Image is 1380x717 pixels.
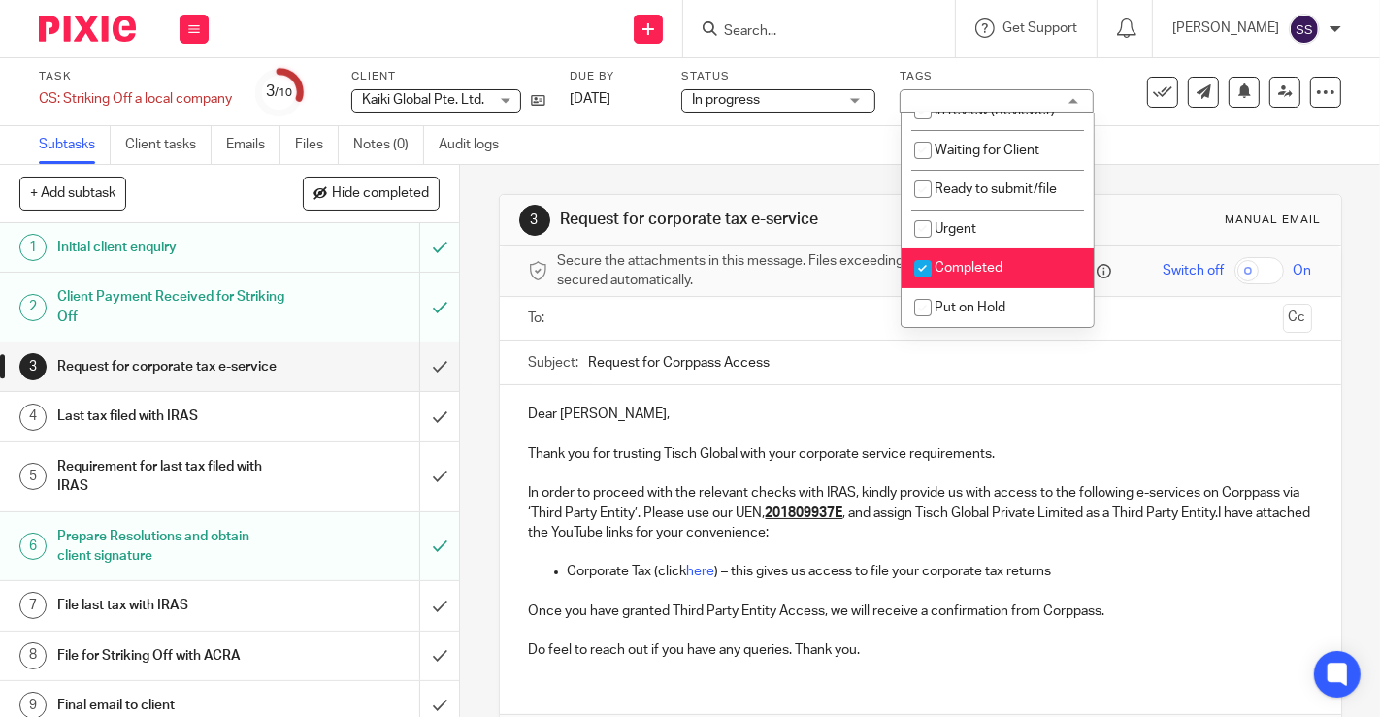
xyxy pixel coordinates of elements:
span: Completed [935,261,1002,275]
button: Cc [1283,304,1312,333]
h1: Prepare Resolutions and obtain client signature [57,522,286,571]
div: 3 [267,81,293,103]
div: 3 [19,353,47,380]
label: Status [681,69,875,84]
div: 7 [19,592,47,619]
span: [DATE] [570,92,610,106]
span: Get Support [1002,21,1077,35]
button: + Add subtask [19,177,126,210]
label: To: [529,309,550,328]
span: Kaiki Global Pte. Ltd. [362,93,484,107]
span: Switch off [1164,261,1225,280]
div: 5 [19,463,47,490]
div: 6 [19,533,47,560]
a: Files [295,126,339,164]
span: Ready to submit/file [935,182,1057,196]
button: Hide completed [303,177,440,210]
p: [PERSON_NAME] [1172,18,1279,38]
small: /10 [276,87,293,98]
label: Client [351,69,545,84]
img: svg%3E [1289,14,1320,45]
p: Do feel to reach out if you have any queries. Thank you. [529,640,1312,660]
span: Put on Hold [935,301,1005,314]
h1: Client Payment Received for Striking Off [57,282,286,332]
p: Once you have granted Third Party Entity Access, we will receive a confirmation from Corppass. [529,602,1312,621]
a: Notes (0) [353,126,424,164]
img: Pixie [39,16,136,42]
p: Thank you for trusting Tisch Global with your corporate service requirements. [529,444,1312,464]
label: Subject: [529,353,579,373]
span: Hide completed [332,186,429,202]
a: Subtasks [39,126,111,164]
span: In progress [692,93,760,107]
label: Tags [900,69,1094,84]
a: Emails [226,126,280,164]
a: Audit logs [439,126,513,164]
h1: File last tax with IRAS [57,591,286,620]
h1: File for Striking Off with ACRA [57,641,286,670]
div: Manual email [1226,212,1322,228]
span: Secure the attachments in this message. Files exceeding the size limit (10MB) will be secured aut... [558,251,1092,291]
label: Task [39,69,232,84]
input: Search [722,23,897,41]
a: Client tasks [125,126,212,164]
div: 3 [519,205,550,236]
u: 201809937E [766,506,843,520]
div: 1 [19,234,47,261]
h1: Requirement for last tax filed with IRAS [57,452,286,502]
p: Dear [PERSON_NAME], [529,405,1312,424]
div: CS: Striking Off a local company [39,89,232,109]
span: Waiting for Client [935,144,1039,157]
h1: Request for corporate tax e-service [57,352,286,381]
div: 4 [19,404,47,431]
div: 2 [19,294,47,321]
span: On [1294,261,1312,280]
p: Corporate Tax (click ) – this gives us access to file your corporate tax returns [568,562,1312,581]
p: In order to proceed with the relevant checks with IRAS, kindly provide us with access to the foll... [529,464,1312,542]
h1: Request for corporate tax e-service [560,210,962,230]
a: here [687,565,715,578]
label: Due by [570,69,657,84]
div: 8 [19,642,47,669]
span: Urgent [935,222,976,236]
h1: Initial client enquiry [57,233,286,262]
h1: Last tax filed with IRAS [57,402,286,431]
